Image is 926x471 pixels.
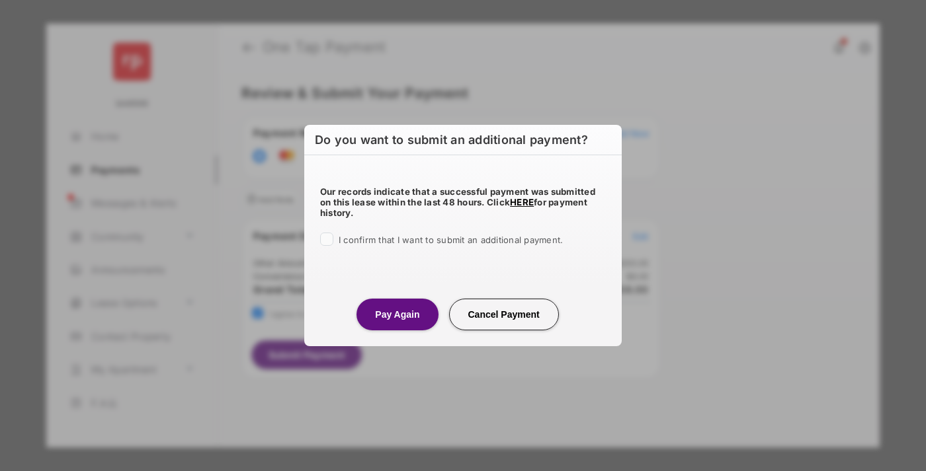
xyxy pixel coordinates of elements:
button: Pay Again [357,299,438,330]
a: HERE [510,197,534,207]
button: Cancel Payment [449,299,559,330]
h5: Our records indicate that a successful payment was submitted on this lease within the last 48 hou... [320,186,606,218]
h2: Do you want to submit an additional payment? [304,125,622,155]
span: I confirm that I want to submit an additional payment. [339,235,563,245]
